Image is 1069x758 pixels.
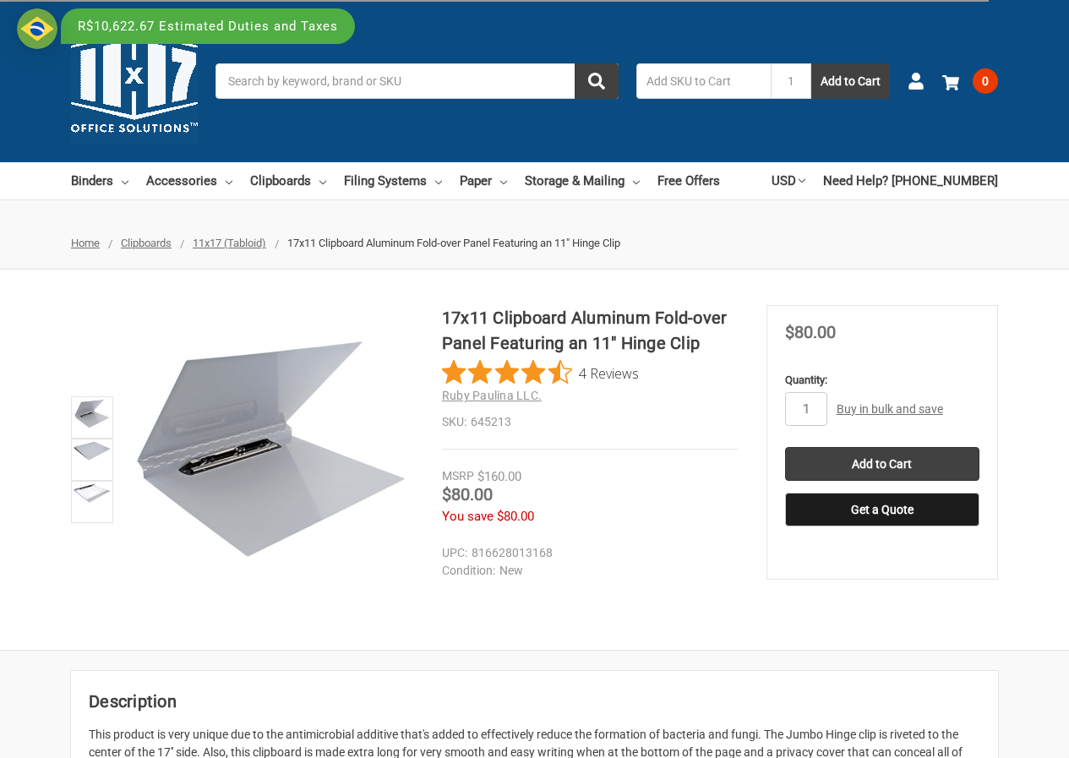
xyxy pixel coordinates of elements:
[657,162,720,199] a: Free Offers
[636,63,771,99] input: Add SKU to Cart
[525,162,640,199] a: Storage & Mailing
[344,162,442,199] a: Filing Systems
[442,484,493,504] span: $80.00
[823,162,998,199] a: Need Help? [PHONE_NUMBER]
[71,18,198,145] img: 11x17.com
[71,237,100,249] a: Home
[127,336,414,562] img: 17x11 Clipboard Aluminum Fold-over Panel Featuring an 11" Hinge Clip
[442,305,739,356] h1: 17x11 Clipboard Aluminum Fold-over Panel Featuring an 11" Hinge Clip
[811,63,890,99] button: Add to Cart
[942,59,998,103] a: 0
[442,467,474,485] div: MSRP
[74,483,111,503] img: 17x11 Clipboard Hardboard Panel Featuring a Jumbo Board Clip Brown
[442,544,467,562] dt: UPC:
[785,447,979,481] input: Add to Cart
[215,63,619,99] input: Search by keyword, brand or SKU
[193,237,266,249] a: 11x17 (Tabloid)
[71,162,128,199] a: Binders
[287,237,620,249] span: 17x11 Clipboard Aluminum Fold-over Panel Featuring an 11" Hinge Clip
[837,402,943,416] a: Buy in bulk and save
[442,562,495,580] dt: Condition:
[442,360,639,385] button: Rated 4.5 out of 5 stars from 4 reviews. Jump to reviews.
[442,413,739,431] dd: 645213
[442,544,731,562] dd: 816628013168
[785,372,979,389] label: Quantity:
[442,509,494,524] span: You save
[146,162,232,199] a: Accessories
[121,237,172,249] a: Clipboards
[442,413,466,431] dt: SKU:
[772,162,805,199] a: USD
[785,493,979,526] button: Get a Quote
[579,360,639,385] span: 4 Reviews
[477,469,521,484] span: $160.00
[74,399,111,428] img: 17x11 Clipboard Aluminum Fold-over Panel Featuring an 11" Hinge Clip
[61,8,355,44] div: R$10,622.67 Estimated Duties and Taxes
[460,162,507,199] a: Paper
[89,689,980,714] h2: Description
[74,441,111,461] img: 17x11 Clipboard Aluminum Fold-over Panel Featuring an 11" Hinge Clip
[497,509,534,524] span: $80.00
[785,322,836,342] span: $80.00
[973,68,998,94] span: 0
[17,8,57,49] img: duty and tax information for Brazil
[442,562,731,580] dd: New
[250,162,326,199] a: Clipboards
[442,389,542,402] a: Ruby Paulina LLC.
